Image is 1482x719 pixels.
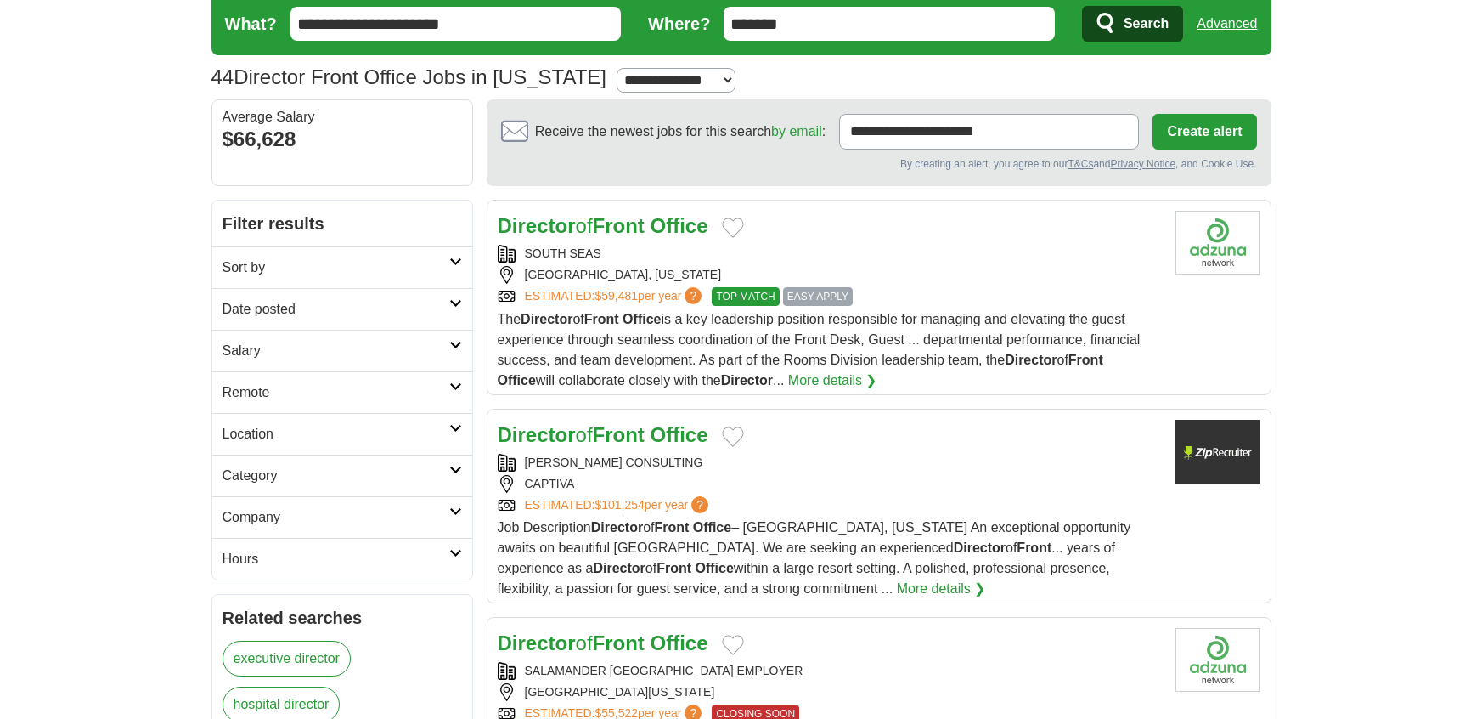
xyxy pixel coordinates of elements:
[498,454,1162,472] div: [PERSON_NAME] CONSULTING
[223,605,462,631] h2: Related searches
[656,561,691,575] strong: Front
[212,455,472,496] a: Category
[594,498,644,512] span: $101,254
[584,312,619,326] strong: Front
[225,11,277,37] label: What?
[954,541,1006,555] strong: Director
[535,122,826,142] span: Receive the newest jobs for this search :
[722,427,744,447] button: Add to favorite jobs
[691,496,708,513] span: ?
[223,341,449,361] h2: Salary
[721,373,773,388] strong: Director
[211,65,607,88] h1: Director Front Office Jobs in [US_STATE]
[591,520,643,535] strong: Director
[1082,6,1183,42] button: Search
[223,507,449,528] h2: Company
[1175,211,1260,275] img: Company logo
[722,635,744,655] button: Add to favorite jobs
[498,245,1162,263] div: SOUTH SEAS
[498,373,536,388] strong: Office
[1124,7,1169,41] span: Search
[212,496,472,538] a: Company
[1152,114,1256,150] button: Create alert
[651,423,708,446] strong: Office
[498,662,1162,680] div: SALAMANDER [GEOGRAPHIC_DATA] EMPLOYER
[593,423,645,446] strong: Front
[1068,158,1093,170] a: T&Cs
[1068,353,1103,367] strong: Front
[788,371,877,391] a: More details ❯
[712,287,779,306] span: TOP MATCH
[223,641,351,677] a: executive director
[498,214,576,237] strong: Director
[693,520,731,535] strong: Office
[594,289,638,303] span: $59,481
[783,287,853,306] span: EASY APPLY
[685,287,702,304] span: ?
[1017,541,1051,555] strong: Front
[654,520,689,535] strong: Front
[525,287,706,306] a: ESTIMATED:$59,481per year?
[212,201,472,246] h2: Filter results
[696,561,734,575] strong: Office
[498,520,1131,596] span: Job Description of – [GEOGRAPHIC_DATA], [US_STATE] An exceptional opportunity awaits on beautiful...
[223,124,462,155] div: $66,628
[212,538,472,580] a: Hours
[1175,628,1260,692] img: Company logo
[521,312,572,326] strong: Director
[1175,420,1260,484] img: Company logo
[223,110,462,124] div: Average Salary
[223,424,449,444] h2: Location
[212,330,472,371] a: Salary
[498,683,1162,701] div: [GEOGRAPHIC_DATA][US_STATE]
[1197,7,1257,41] a: Advanced
[498,423,708,446] a: DirectorofFront Office
[593,561,645,575] strong: Director
[212,288,472,330] a: Date posted
[211,62,234,93] span: 44
[651,631,708,654] strong: Office
[223,466,449,486] h2: Category
[648,11,710,37] label: Where?
[498,266,1162,284] div: [GEOGRAPHIC_DATA], [US_STATE]
[212,413,472,455] a: Location
[593,631,645,654] strong: Front
[223,299,449,320] h2: Date posted
[722,218,744,238] button: Add to favorite jobs
[223,382,449,403] h2: Remote
[623,312,661,326] strong: Office
[897,579,986,599] a: More details ❯
[593,214,645,237] strong: Front
[223,549,449,569] h2: Hours
[212,371,472,413] a: Remote
[771,124,822,139] a: by email
[498,475,1162,493] div: CAPTIVA
[651,214,708,237] strong: Office
[525,496,713,514] a: ESTIMATED:$101,254per year?
[501,156,1257,172] div: By creating an alert, you agree to our and , and Cookie Use.
[498,423,576,446] strong: Director
[498,214,708,237] a: DirectorofFront Office
[498,631,708,654] a: DirectorofFront Office
[498,631,576,654] strong: Director
[498,312,1141,388] span: The of is a key leadership position responsible for managing and elevating the guest experience t...
[1110,158,1175,170] a: Privacy Notice
[1005,353,1057,367] strong: Director
[212,246,472,288] a: Sort by
[223,258,449,278] h2: Sort by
